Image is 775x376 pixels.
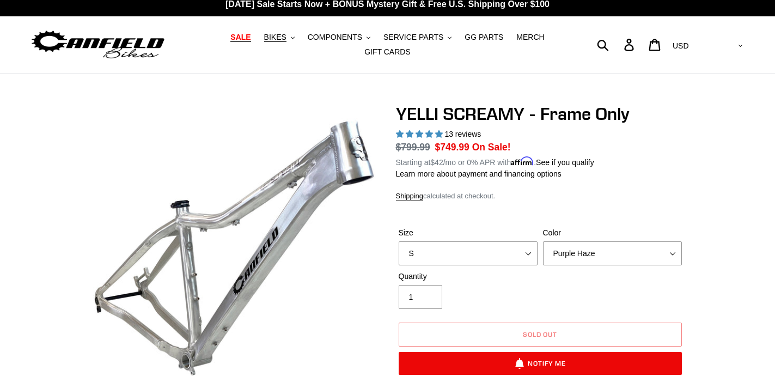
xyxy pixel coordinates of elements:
span: GIFT CARDS [364,47,411,57]
button: Sold out [399,323,682,347]
span: 5.00 stars [396,130,445,138]
span: On Sale! [472,140,511,154]
label: Quantity [399,271,538,282]
a: MERCH [511,30,550,45]
a: GIFT CARDS [359,45,416,59]
span: BIKES [264,33,286,42]
p: Starting at /mo or 0% APR with . [396,154,594,168]
span: GG PARTS [465,33,503,42]
a: Learn more about payment and financing options [396,169,562,178]
div: calculated at checkout. [396,191,685,202]
a: SALE [225,30,256,45]
a: See if you qualify - Learn more about Affirm Financing (opens in modal) [536,158,594,167]
button: Notify Me [399,352,682,375]
span: $749.99 [435,142,469,153]
span: Sold out [523,330,558,338]
button: COMPONENTS [302,30,376,45]
span: Affirm [511,156,534,166]
button: SERVICE PARTS [378,30,457,45]
h1: YELLI SCREAMY - Frame Only [396,104,685,124]
s: $799.99 [396,142,430,153]
a: Shipping [396,192,424,201]
button: BIKES [259,30,300,45]
span: SERVICE PARTS [383,33,443,42]
span: SALE [230,33,251,42]
a: GG PARTS [459,30,509,45]
span: COMPONENTS [308,33,362,42]
span: 13 reviews [444,130,481,138]
span: $42 [430,158,443,167]
input: Search [603,33,631,57]
label: Color [543,227,682,239]
img: Canfield Bikes [30,28,166,62]
label: Size [399,227,538,239]
span: MERCH [516,33,544,42]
